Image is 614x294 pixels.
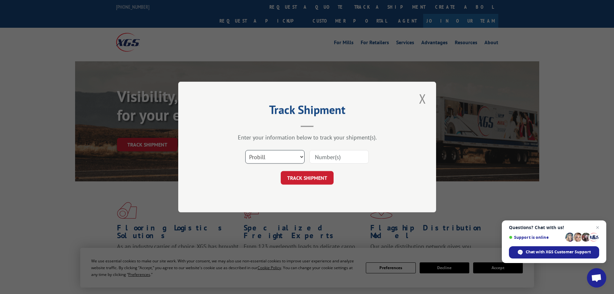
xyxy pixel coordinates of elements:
[210,134,404,141] div: Enter your information below to track your shipment(s).
[509,225,599,230] span: Questions? Chat with us!
[509,246,599,259] span: Chat with XGS Customer Support
[587,268,606,288] a: Open chat
[281,171,334,185] button: TRACK SHIPMENT
[417,90,428,107] button: Close modal
[309,150,369,164] input: Number(s)
[509,235,563,240] span: Support is online
[210,105,404,117] h2: Track Shipment
[526,249,591,255] span: Chat with XGS Customer Support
